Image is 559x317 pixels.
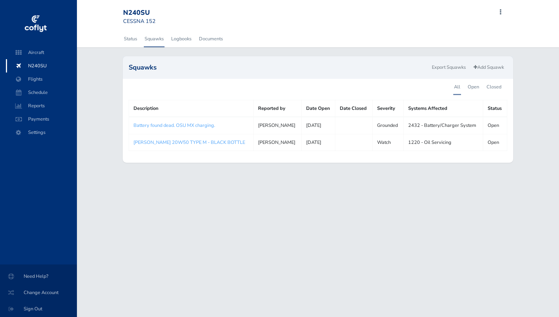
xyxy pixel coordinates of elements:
[123,9,176,17] div: N240SU
[198,31,224,47] a: Documents
[453,79,461,95] a: All
[301,134,335,151] td: [DATE]
[9,270,68,283] span: Need Help?
[373,117,404,134] td: Grounded
[403,134,483,151] td: 1220 - Oil Servicing
[301,100,335,117] th: Date Open
[483,100,507,117] th: Status
[170,31,192,47] a: Logbooks
[470,62,507,73] a: Add Squawk
[13,99,70,112] span: Reports
[253,100,301,117] th: Reported by
[403,117,483,134] td: 2432 - Battery/Charger System
[13,59,70,72] span: N240SU
[9,286,68,299] span: Change Account
[9,302,68,316] span: Sign Out
[253,134,301,151] td: [PERSON_NAME]
[428,62,469,73] a: Export Squawks
[144,31,165,47] a: Squawks
[129,100,253,117] th: Description
[13,112,70,126] span: Payments
[403,100,483,117] th: Systems Affected
[129,64,429,71] h2: Squawks
[13,126,70,139] span: Settings
[253,117,301,134] td: [PERSON_NAME]
[483,134,507,151] td: Open
[301,117,335,134] td: [DATE]
[13,72,70,86] span: Flights
[373,100,404,117] th: Severity
[335,100,373,117] th: Date Closed
[486,79,501,95] a: Closed
[13,86,70,99] span: Schedule
[483,117,507,134] td: Open
[133,122,215,129] a: Battery found dead. OSU MX charging.
[123,17,156,25] small: CESSNA 152
[467,79,480,95] a: Open
[13,46,70,59] span: Aircraft
[373,134,404,151] td: Watch
[133,139,245,146] a: [PERSON_NAME] 20W50 TYPE M - BLACK BOTTLE
[23,13,48,35] img: coflyt logo
[123,31,138,47] a: Status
